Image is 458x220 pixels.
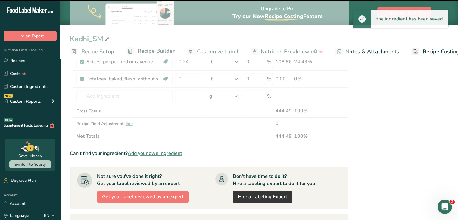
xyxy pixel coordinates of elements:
span: 2 [450,200,455,204]
div: Save Money [18,153,42,159]
button: Switch to Yearly [9,160,51,168]
iframe: Intercom live chat [438,200,452,214]
div: Don't have time to do it? Hire a labeling expert to do it for you [233,173,315,187]
div: the ingredient has been saved [371,10,448,28]
button: Get your label reviewed by an expert [97,191,189,203]
span: Switch to Yearly [14,162,46,167]
div: Upgrade Plan [4,178,36,184]
a: Notes & Attachments [335,45,399,58]
button: Hire an Expert [4,31,57,41]
div: BETA [4,118,13,122]
span: Get your label reviewed by an expert [102,193,184,200]
div: NEW [4,94,13,98]
div: Can't find your ingredient? [70,150,348,157]
span: Add your own ingredient [128,150,182,157]
span: Notes & Attachments [345,48,399,56]
div: EN [44,212,57,219]
a: Hire a Labeling Expert [233,191,292,203]
div: Custom Reports [4,98,41,105]
button: Upgrade to Pro [377,7,431,19]
span: Upgrade to Pro [387,9,421,16]
div: Not sure you've done it right? Get your label reviewed by an expert [97,173,180,187]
